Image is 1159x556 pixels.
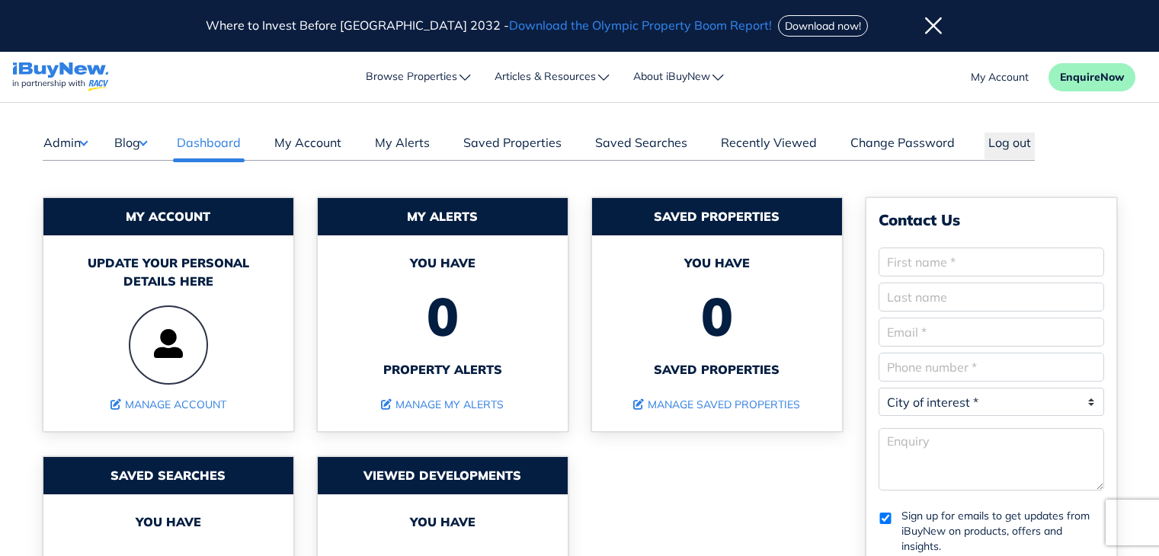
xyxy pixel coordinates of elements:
button: Admin [43,133,88,152]
img: logo [12,62,109,92]
div: Contact Us [879,210,1104,229]
a: My Account [271,133,345,159]
button: EnquireNow [1049,63,1135,91]
button: Blog [114,133,147,152]
span: You have [333,513,552,531]
span: You have [607,254,827,272]
a: Recently Viewed [717,133,821,159]
div: Update your personal details here [59,254,278,290]
span: You have [333,254,552,272]
span: 0 [333,272,552,360]
span: Now [1100,70,1124,84]
button: Log out [985,133,1035,159]
div: My Alerts [318,198,568,235]
div: Saved Properties [592,198,842,235]
input: Email * [879,318,1104,347]
input: Enter a valid phone number [879,353,1104,382]
a: Dashboard [173,133,245,159]
a: navigations [12,59,109,96]
span: 0 [607,272,827,360]
a: Saved Properties [459,133,565,159]
img: user [129,305,208,385]
span: You have [59,513,278,531]
input: Last name [879,283,1104,312]
span: Download the Olympic Property Boom Report! [509,18,772,33]
div: Viewed developments [318,457,568,494]
button: Download now! [778,15,868,37]
label: Sign up for emails to get updates from iBuyNew on products, offers and insights. [901,508,1104,554]
span: Where to Invest Before [GEOGRAPHIC_DATA] 2032 - [206,18,775,33]
div: Saved Searches [43,457,293,494]
a: My Alerts [371,133,434,159]
span: property alerts [333,360,552,379]
a: account [971,69,1029,85]
a: Change Password [847,133,959,159]
input: First name * [879,248,1104,276]
a: Manage Saved Properties [633,398,800,411]
a: Saved Searches [591,133,691,159]
a: Manage Account [110,398,226,411]
a: Manage My Alerts [381,398,504,411]
div: My Account [43,198,293,235]
span: Saved properties [607,360,827,379]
